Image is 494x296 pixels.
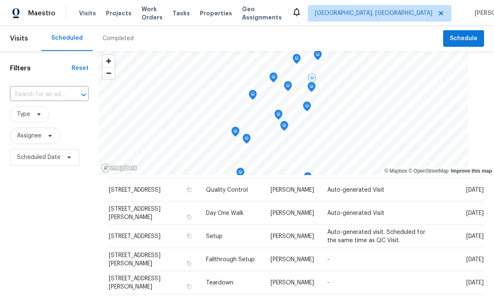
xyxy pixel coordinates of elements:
span: - [327,257,329,262]
span: Setup [206,233,223,239]
span: Teardown [206,280,233,286]
span: [DATE] [466,257,484,262]
div: Map marker [293,54,301,67]
span: Auto-generated Visit [327,210,384,216]
span: [STREET_ADDRESS][PERSON_NAME] [109,206,161,220]
button: Zoom out [103,67,115,79]
div: Map marker [284,81,292,94]
div: Map marker [242,134,251,147]
span: [DATE] [466,233,484,239]
span: [STREET_ADDRESS] [109,187,161,193]
span: Geo Assignments [242,5,282,22]
div: Map marker [274,110,283,123]
div: Scheduled [51,34,83,42]
div: Completed [103,34,134,43]
button: Copy Address [185,213,193,221]
h1: Filters [10,64,72,72]
span: Projects [106,9,132,17]
div: Map marker [269,72,278,85]
span: [PERSON_NAME] [271,187,314,193]
div: Reset [72,64,89,72]
a: Mapbox [384,168,407,174]
div: Map marker [231,127,240,140]
span: Quality Control [206,187,248,193]
button: Zoom in [103,55,115,67]
span: Work Orders [141,5,163,22]
span: Day One Walk [206,210,244,216]
span: [STREET_ADDRESS][PERSON_NAME] [109,276,161,290]
span: [PERSON_NAME] [271,210,314,216]
span: [STREET_ADDRESS][PERSON_NAME] [109,253,161,267]
span: [DATE] [466,210,484,216]
div: Map marker [236,168,245,180]
span: Auto-generated Visit [327,187,384,193]
button: Copy Address [185,232,193,240]
button: Copy Address [185,186,193,193]
button: Copy Address [185,260,193,267]
span: [STREET_ADDRESS] [109,233,161,239]
a: Mapbox homepage [101,163,137,173]
div: Map marker [308,73,316,86]
span: Auto-generated visit. Scheduled for the same time as QC Visit. [327,229,425,243]
div: Map marker [303,101,311,114]
span: Assignee [17,132,41,140]
span: [PERSON_NAME] [271,257,314,262]
canvas: Map [98,51,468,175]
button: Open [78,89,89,101]
input: Search for an address... [10,88,65,101]
div: Map marker [249,90,257,103]
div: Map marker [304,172,312,185]
span: [GEOGRAPHIC_DATA], [GEOGRAPHIC_DATA] [315,9,432,17]
span: [PERSON_NAME] [271,233,314,239]
div: Map marker [307,82,316,95]
span: Type [17,110,30,118]
div: Map marker [314,50,322,63]
span: Schedule [450,34,477,44]
span: Properties [200,9,232,17]
span: Maestro [28,9,55,17]
span: Visits [10,29,28,48]
span: - [327,280,329,286]
span: Scheduled Date [17,153,60,161]
span: Fallthrough Setup [206,257,255,262]
span: Tasks [173,10,190,16]
div: Map marker [280,121,288,134]
span: [DATE] [466,187,484,193]
a: OpenStreetMap [408,168,448,174]
span: Visits [79,9,96,17]
span: [DATE] [466,280,484,286]
button: Copy Address [185,283,193,290]
span: [PERSON_NAME] [271,280,314,286]
a: Improve this map [451,168,492,174]
button: Schedule [443,30,484,47]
